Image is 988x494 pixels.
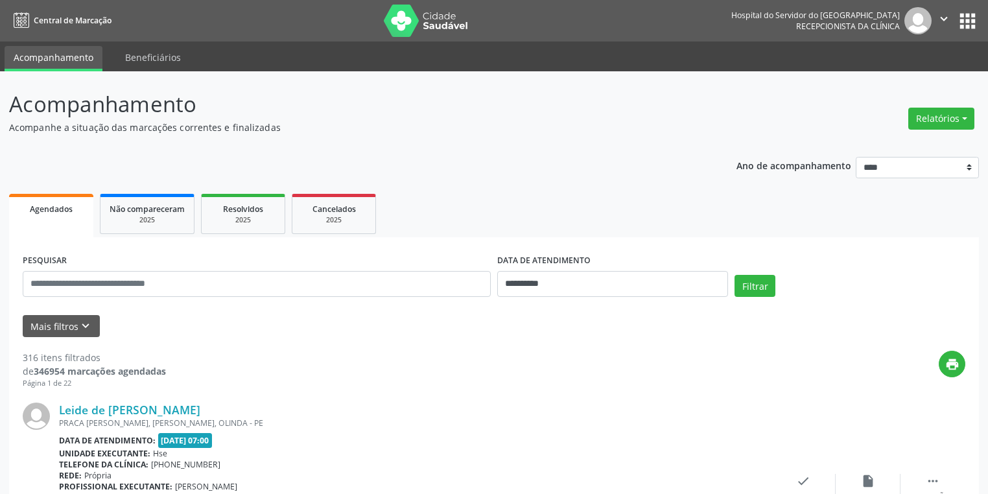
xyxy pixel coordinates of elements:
button: apps [956,10,979,32]
b: Unidade executante: [59,448,150,459]
span: Recepcionista da clínica [796,21,900,32]
p: Ano de acompanhamento [736,157,851,173]
a: Beneficiários [116,46,190,69]
i: insert_drive_file [861,474,875,488]
span: Própria [84,470,112,481]
button: Filtrar [735,275,775,297]
div: 2025 [301,215,366,225]
i:  [937,12,951,26]
span: Resolvidos [223,204,263,215]
p: Acompanhamento [9,88,688,121]
img: img [23,403,50,430]
span: Hse [153,448,167,459]
div: 316 itens filtrados [23,351,166,364]
button:  [932,7,956,34]
b: Data de atendimento: [59,435,156,446]
label: PESQUISAR [23,251,67,271]
a: Acompanhamento [5,46,102,71]
a: Central de Marcação [9,10,112,31]
a: Leide de [PERSON_NAME] [59,403,200,417]
strong: 346954 marcações agendadas [34,365,166,377]
b: Telefone da clínica: [59,459,148,470]
div: Página 1 de 22 [23,378,166,389]
button: print [939,351,965,377]
i: print [945,357,959,371]
span: Central de Marcação [34,15,112,26]
span: Agendados [30,204,73,215]
span: Cancelados [312,204,356,215]
div: 2025 [110,215,185,225]
img: img [904,7,932,34]
div: 2025 [211,215,276,225]
div: de [23,364,166,378]
i: check [796,474,810,488]
b: Profissional executante: [59,481,172,492]
div: Hospital do Servidor do [GEOGRAPHIC_DATA] [731,10,900,21]
button: Mais filtroskeyboard_arrow_down [23,315,100,338]
label: DATA DE ATENDIMENTO [497,251,591,271]
span: [PHONE_NUMBER] [151,459,220,470]
i:  [926,474,940,488]
b: Rede: [59,470,82,481]
span: Não compareceram [110,204,185,215]
i: keyboard_arrow_down [78,319,93,333]
span: [DATE] 07:00 [158,433,213,448]
div: PRACA [PERSON_NAME], [PERSON_NAME], OLINDA - PE [59,418,771,429]
span: [PERSON_NAME] [175,481,237,492]
p: Acompanhe a situação das marcações correntes e finalizadas [9,121,688,134]
button: Relatórios [908,108,974,130]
